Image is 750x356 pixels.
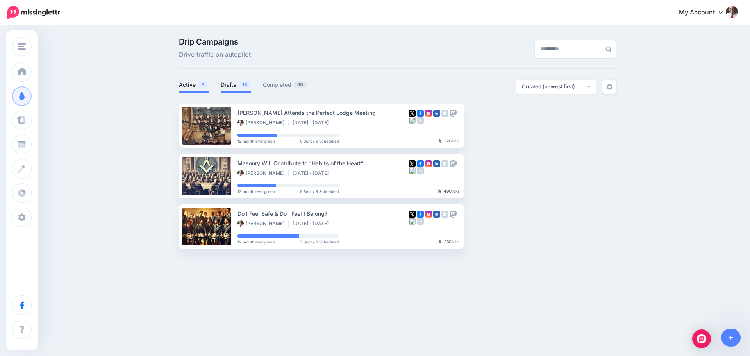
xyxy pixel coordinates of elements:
[439,139,459,143] div: Clicks
[293,120,332,126] li: [DATE] - [DATE]
[522,83,587,90] div: Created (newest first)
[425,110,432,117] img: instagram-square.png
[293,81,307,88] span: 50
[516,80,596,94] button: Created (newest first)
[433,160,440,167] img: linkedin-square.png
[417,160,424,167] img: facebook-square.png
[263,80,307,89] a: Completed50
[300,190,339,193] span: 6 Sent / 9 Scheduled
[605,46,611,52] img: search-grey-6.png
[300,240,339,244] span: 7 Sent / 9 Scheduled
[450,211,457,218] img: mastodon-grey-square.png
[439,138,442,143] img: pointer-grey-darker.png
[409,218,416,225] img: bluesky-grey-square.png
[671,3,738,22] a: My Account
[450,110,457,117] img: mastodon-grey-square.png
[417,218,424,225] img: medium-grey-square.png
[425,160,432,167] img: instagram-square.png
[221,80,251,89] a: Drafts15
[409,117,416,124] img: bluesky-grey-square.png
[417,117,424,124] img: medium-grey-square.png
[237,108,409,117] div: [PERSON_NAME] Attends the Perfect Lodge Meeting
[409,110,416,117] img: twitter-square.png
[7,6,60,19] img: Missinglettr
[237,220,289,227] li: [PERSON_NAME]
[606,84,612,90] img: settings-grey.png
[441,110,448,117] img: google_business-grey-square.png
[441,211,448,218] img: google_business-grey-square.png
[300,139,339,143] span: 6 Sent / 9 Scheduled
[293,170,332,176] li: [DATE] - [DATE]
[692,329,711,348] div: Open Intercom Messenger
[179,50,251,60] span: Drive traffic on autopilot
[433,110,440,117] img: linkedin-square.png
[438,189,459,194] div: Clicks
[439,240,459,244] div: Clicks
[425,211,432,218] img: instagram-square.png
[237,120,289,126] li: [PERSON_NAME]
[417,110,424,117] img: facebook-square.png
[444,239,449,244] b: 23
[417,211,424,218] img: facebook-square.png
[237,139,275,143] span: 12 month evergreen
[409,167,416,174] img: bluesky-grey-square.png
[409,160,416,167] img: twitter-square.png
[198,81,209,88] span: 3
[293,220,332,227] li: [DATE] - [DATE]
[439,239,442,244] img: pointer-grey-darker.png
[237,240,275,244] span: 12 month evergreen
[441,160,448,167] img: google_business-grey-square.png
[444,189,449,193] b: 49
[179,38,251,46] span: Drip Campaigns
[450,160,457,167] img: mastodon-grey-square.png
[179,80,209,89] a: Active3
[237,190,275,193] span: 12 month evergreen
[18,43,26,50] img: menu.png
[238,81,251,88] span: 15
[444,138,449,143] b: 22
[237,209,409,218] div: Do I Feel Safe & Do I Feel I Belong?
[417,167,424,174] img: medium-grey-square.png
[237,170,289,176] li: [PERSON_NAME]
[409,211,416,218] img: twitter-square.png
[438,189,442,193] img: pointer-grey-darker.png
[433,211,440,218] img: linkedin-square.png
[237,159,409,168] div: Masonry Will Contribute to “Habits of the Heart”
